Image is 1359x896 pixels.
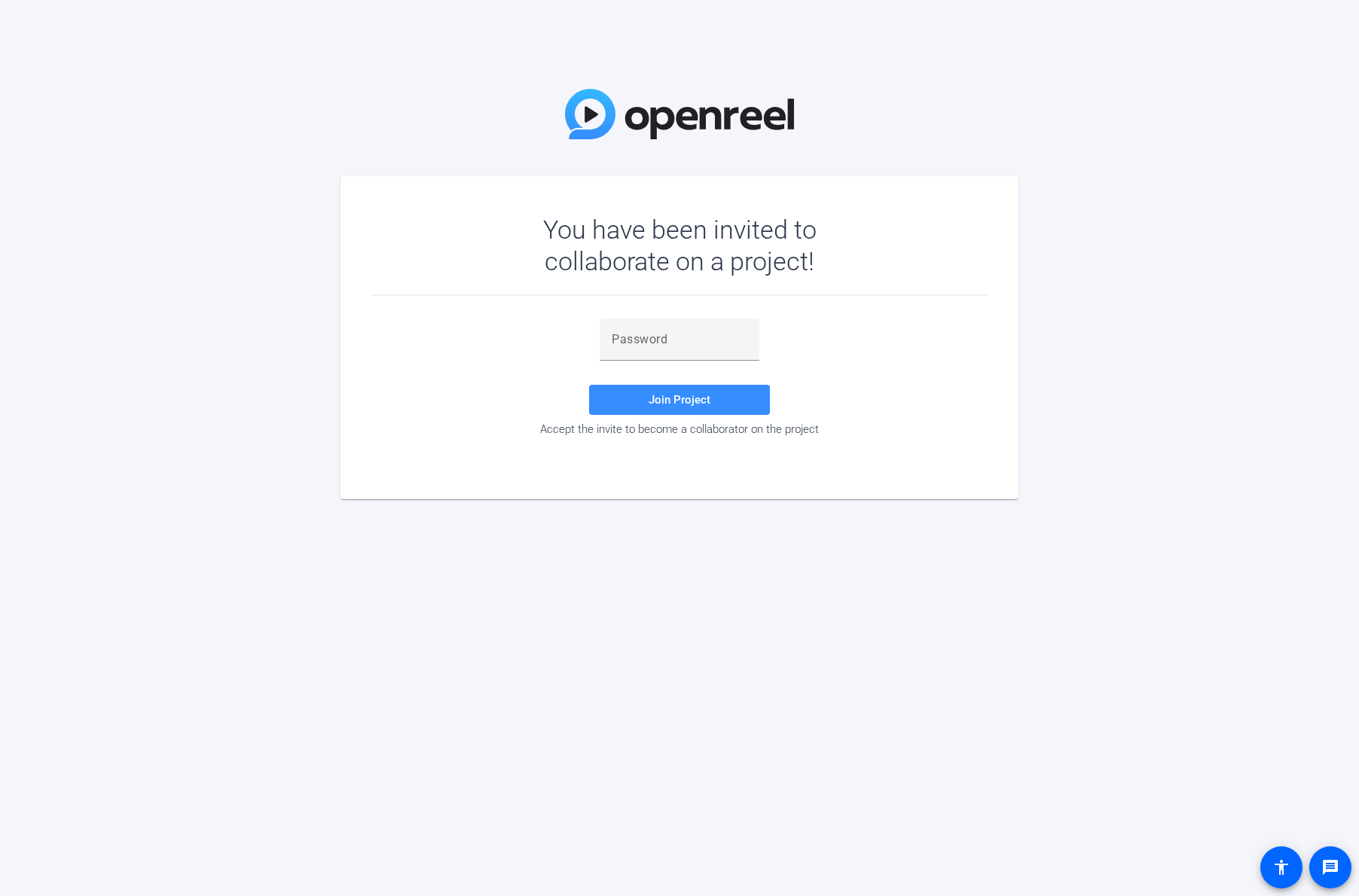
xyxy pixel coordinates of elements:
button: Join Project [589,385,770,415]
div: Accept the invite to become a collaborator on the project [371,422,988,436]
input: Password [612,331,747,349]
span: Join Project [649,393,710,407]
img: OpenReel Logo [565,89,794,139]
mat-icon: accessibility [1272,858,1290,876]
mat-icon: message [1321,858,1339,876]
div: You have been invited to collaborate on a project! [499,214,860,277]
